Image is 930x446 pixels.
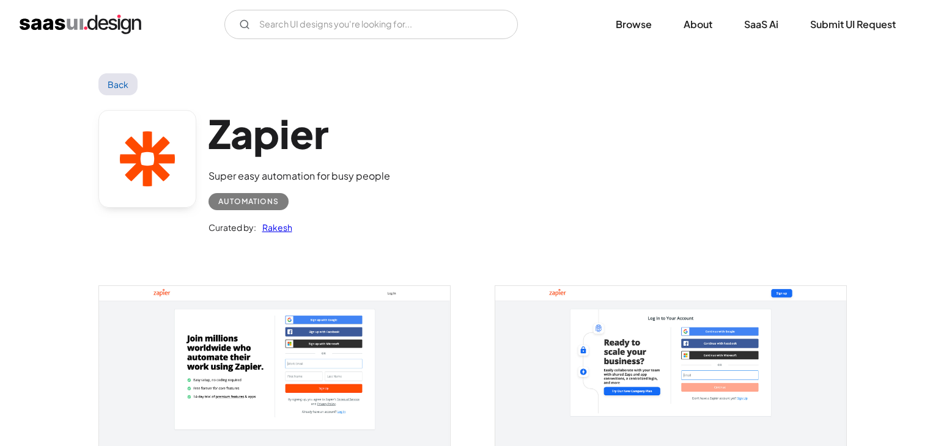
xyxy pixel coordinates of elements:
a: Back [98,73,138,95]
a: Rakesh [256,220,292,235]
a: Submit UI Request [795,11,910,38]
div: Curated by: [209,220,256,235]
input: Search UI designs you're looking for... [224,10,518,39]
h1: Zapier [209,110,390,157]
a: home [20,15,141,34]
a: Browse [601,11,666,38]
div: Super easy automation for busy people [209,169,390,183]
div: Automations [218,194,279,209]
a: About [669,11,727,38]
form: Email Form [224,10,518,39]
a: SaaS Ai [729,11,793,38]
